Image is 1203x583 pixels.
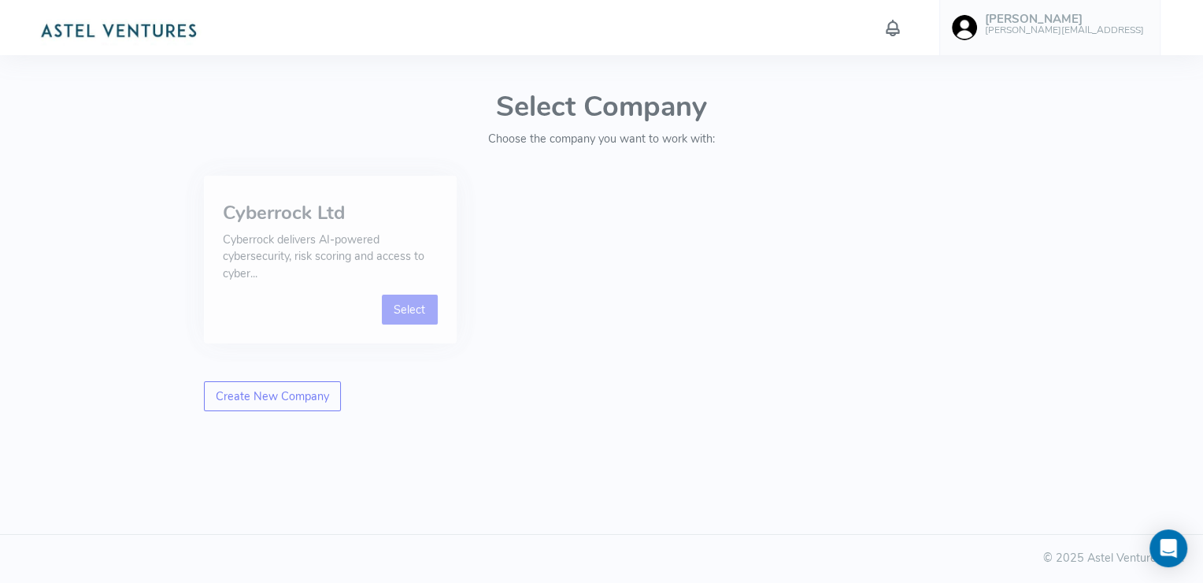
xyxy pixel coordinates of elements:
[223,232,438,283] p: Cyberrock delivers AI-powered cybersecurity, risk scoring and access to cyber...
[952,15,977,40] img: user-image
[223,202,438,223] h3: Cyberrock Ltd
[985,13,1144,26] h5: [PERSON_NAME]
[1149,529,1187,567] div: Open Intercom Messenger
[19,550,1184,567] div: © 2025 Astel Ventures Ltd.
[382,295,438,325] a: Select
[204,131,1000,148] p: Choose the company you want to work with:
[204,91,1000,123] h1: Select Company
[204,381,342,411] a: Create New Company
[985,25,1144,35] h6: [PERSON_NAME][EMAIL_ADDRESS]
